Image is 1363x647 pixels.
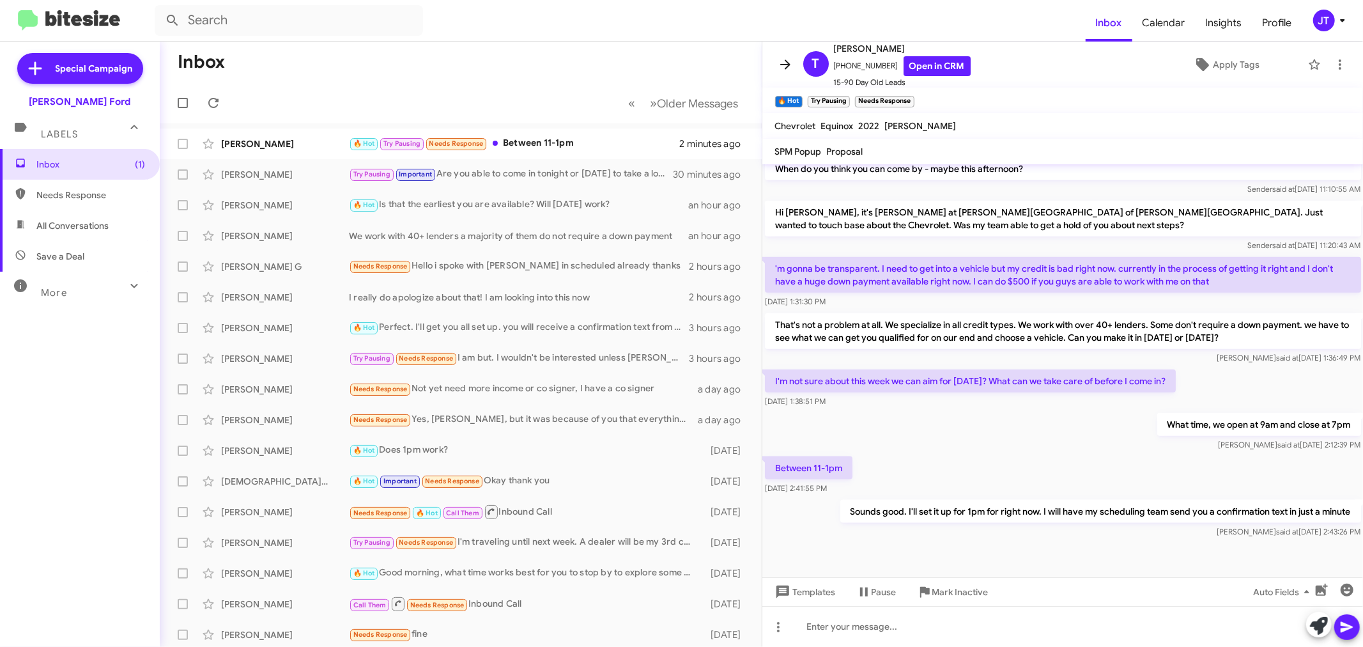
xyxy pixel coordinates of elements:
[353,630,408,639] span: Needs Response
[221,598,349,611] div: [PERSON_NAME]
[221,322,349,334] div: [PERSON_NAME]
[808,96,850,107] small: Try Pausing
[353,569,375,577] span: 🔥 Hot
[775,146,822,157] span: SPM Popup
[621,90,643,116] button: Previous
[349,198,688,212] div: Is that the earliest you are available? Will [DATE] work?
[353,170,390,178] span: Try Pausing
[353,416,408,424] span: Needs Response
[353,354,390,362] span: Try Pausing
[41,129,78,140] span: Labels
[383,139,420,148] span: Try Pausing
[689,291,751,304] div: 2 hours ago
[349,412,698,427] div: Yes, [PERSON_NAME], but it was because of you that everything went well. I noticed that you had t...
[221,536,349,549] div: [PERSON_NAME]
[1150,53,1302,76] button: Apply Tags
[349,566,701,581] div: Good morning, what time works best for you to stop by to explore some options?
[855,96,914,107] small: Needs Response
[221,260,349,273] div: [PERSON_NAME] G
[840,500,1360,523] p: Sounds good. I'll set it up for 1pm for right now. I will have my scheduling team send you a conf...
[1302,10,1349,31] button: JT
[41,287,67,299] span: More
[353,477,375,485] span: 🔥 Hot
[1313,10,1335,31] div: JT
[349,474,701,488] div: Okay thank you
[765,297,826,306] span: [DATE] 1:31:30 PM
[932,581,989,604] span: Mark Inactive
[689,322,751,334] div: 3 hours ago
[675,168,751,181] div: 30 minutes ago
[349,259,689,274] div: Hello i spoke with [PERSON_NAME] in scheduled already thanks
[155,5,423,36] input: Search
[859,120,880,132] span: 2022
[812,54,820,74] span: T
[29,95,131,108] div: [PERSON_NAME] Ford
[701,628,751,641] div: [DATE]
[425,477,479,485] span: Needs Response
[680,137,751,150] div: 2 minutes ago
[349,596,701,612] div: Inbound Call
[701,536,751,549] div: [DATE]
[1276,527,1298,536] span: said at
[907,581,999,604] button: Mark Inactive
[446,509,479,517] span: Call Them
[349,443,701,458] div: Does 1pm work?
[221,414,349,426] div: [PERSON_NAME]
[353,509,408,517] span: Needs Response
[701,506,751,518] div: [DATE]
[1276,353,1298,362] span: said at
[688,199,751,212] div: an hour ago
[349,535,701,550] div: I'm traveling until next week. A dealer will be my 3rd choice. I'm going to try and sell on my ow...
[416,509,438,517] span: 🔥 Hot
[872,581,897,604] span: Pause
[221,628,349,641] div: [PERSON_NAME]
[775,96,803,107] small: 🔥 Hot
[701,475,751,488] div: [DATE]
[821,120,854,132] span: Equinox
[178,52,225,72] h1: Inbox
[399,354,453,362] span: Needs Response
[349,291,689,304] div: I really do apologize about that! I am looking into this now
[353,601,387,609] span: Call Them
[689,352,751,365] div: 3 hours ago
[651,95,658,111] span: »
[349,351,689,366] div: I am but. I wouldn't be interested unless [PERSON_NAME] puts the rebate back on. It was 9500. I c...
[36,219,109,232] span: All Conversations
[349,136,680,151] div: Between 11-1pm
[688,230,751,242] div: an hour ago
[1247,184,1360,194] span: Sender [DATE] 11:10:55 AM
[135,158,145,171] span: (1)
[349,167,675,182] div: Are you able to come in tonight or [DATE] to take a look at some?
[383,477,417,485] span: Important
[1252,4,1302,42] a: Profile
[1157,413,1360,436] p: What time, we open at 9am and close at 7pm
[1196,4,1252,42] a: Insights
[349,230,688,242] div: We work with 40+ lenders a majority of them do not require a down payment
[765,201,1361,237] p: Hi [PERSON_NAME], it's [PERSON_NAME] at [PERSON_NAME][GEOGRAPHIC_DATA] of [PERSON_NAME][GEOGRAPHI...
[698,414,751,426] div: a day ago
[399,538,453,547] span: Needs Response
[399,170,432,178] span: Important
[221,383,349,396] div: [PERSON_NAME]
[1086,4,1132,42] a: Inbox
[349,320,689,335] div: Perfect. I'll get you all set up. you will receive a confirmation text from our scheduling team s...
[349,382,698,396] div: Not yet need more income or co signer, I have a co signer
[1217,353,1360,362] span: [PERSON_NAME] [DATE] 1:36:49 PM
[221,352,349,365] div: [PERSON_NAME]
[773,581,836,604] span: Templates
[353,201,375,209] span: 🔥 Hot
[765,370,1176,393] p: I'm not sure about this week we can aim for [DATE]? What can we take care of before I come in?
[353,323,375,332] span: 🔥 Hot
[765,456,852,479] p: Between 11-1pm
[221,506,349,518] div: [PERSON_NAME]
[410,601,465,609] span: Needs Response
[885,120,957,132] span: [PERSON_NAME]
[1218,440,1360,449] span: [PERSON_NAME] [DATE] 2:12:39 PM
[1253,581,1314,604] span: Auto Fields
[221,475,349,488] div: [DEMOGRAPHIC_DATA][PERSON_NAME]
[698,383,751,396] div: a day ago
[1247,240,1360,250] span: Sender [DATE] 11:20:43 AM
[1132,4,1196,42] a: Calendar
